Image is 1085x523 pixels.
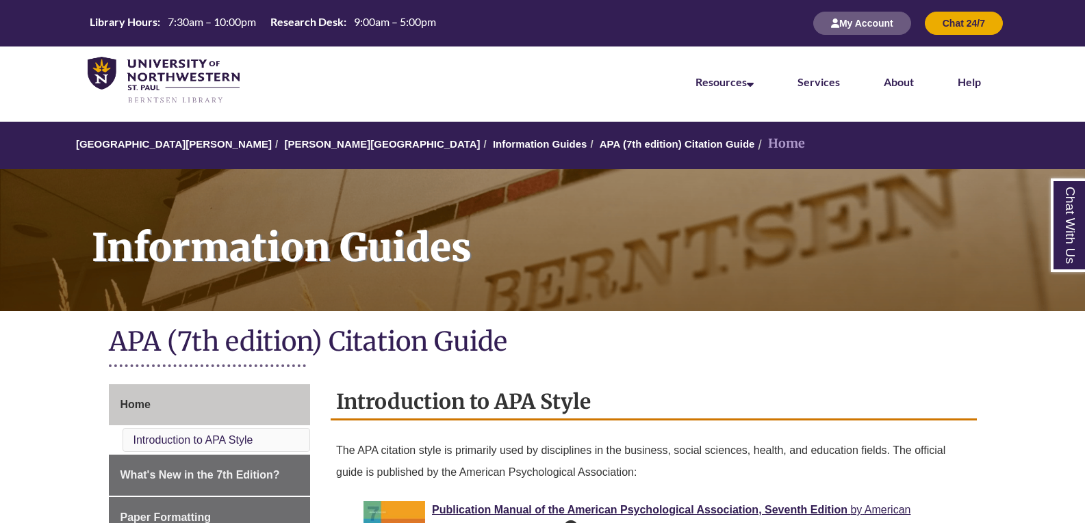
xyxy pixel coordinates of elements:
img: UNWSP Library Logo [88,57,240,105]
a: [PERSON_NAME][GEOGRAPHIC_DATA] [284,138,480,150]
a: What's New in the 7th Edition? [109,455,311,496]
a: Resources [695,75,754,88]
button: Chat 24/7 [925,12,1003,35]
a: Chat 24/7 [925,17,1003,29]
a: Home [109,384,311,425]
span: What's New in the 7th Edition? [120,469,280,481]
button: My Account [813,12,911,35]
h2: Introduction to APA Style [331,384,977,420]
a: [GEOGRAPHIC_DATA][PERSON_NAME] [76,138,272,150]
h1: Information Guides [77,169,1085,293]
a: Information Guides [493,138,587,150]
h1: APA (7th edition) Citation Guide [109,325,977,361]
span: 7:30am – 10:00pm [168,15,256,28]
th: Research Desk: [265,14,348,29]
span: Paper Formatting [120,511,211,523]
span: by [850,504,862,515]
span: Home [120,399,151,410]
span: 9:00am – 5:00pm [354,15,436,28]
a: APA (7th edition) Citation Guide [600,138,755,150]
span: Publication Manual of the American Psychological Association, Seventh Edition [432,504,847,515]
table: Hours Today [84,14,442,31]
a: Services [797,75,840,88]
p: The APA citation style is primarily used by disciplines in the business, social sciences, health,... [336,434,971,489]
li: Home [754,134,805,154]
th: Library Hours: [84,14,162,29]
a: About [884,75,914,88]
a: Help [958,75,981,88]
a: Hours Today [84,14,442,33]
a: My Account [813,17,911,29]
a: Introduction to APA Style [133,434,253,446]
